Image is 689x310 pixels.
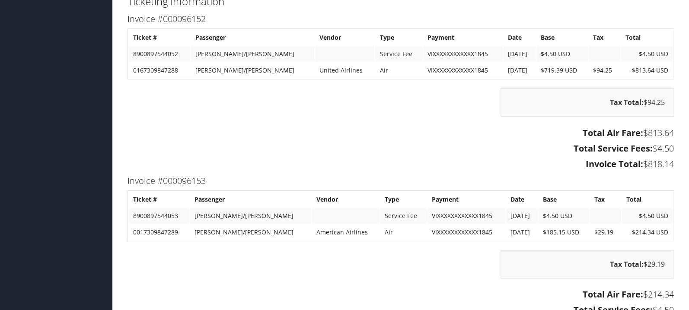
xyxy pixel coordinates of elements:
td: $4.50 USD [536,46,588,62]
strong: Total Air Fare: [583,288,643,300]
td: VIXXXXXXXXXXXX1845 [423,63,502,78]
th: Date [503,30,535,45]
td: American Airlines [312,225,380,240]
td: VIXXXXXXXXXXXX1845 [427,208,505,224]
td: [PERSON_NAME]/[PERSON_NAME] [191,63,314,78]
h3: $818.14 [128,158,674,170]
td: $719.39 USD [536,63,588,78]
td: $29.19 [590,225,621,240]
td: Service Fee [375,46,422,62]
th: Total [621,30,673,45]
td: $4.50 USD [539,208,589,224]
td: Air [380,225,427,240]
h3: Invoice #000096153 [128,175,674,187]
td: [PERSON_NAME]/[PERSON_NAME] [191,46,314,62]
th: Payment [423,30,502,45]
td: [PERSON_NAME]/[PERSON_NAME] [190,225,311,240]
td: $214.34 USD [622,225,673,240]
td: $94.25 [589,63,620,78]
h3: $4.50 [128,142,674,155]
strong: Tax Total: [610,98,644,107]
td: $813.64 USD [621,63,673,78]
td: 0017309847289 [129,225,189,240]
th: Passenger [191,30,314,45]
h3: $214.34 [128,288,674,301]
h3: $813.64 [128,127,674,139]
div: $29.19 [501,250,674,278]
td: 8900897544053 [129,208,189,224]
th: Ticket # [129,30,190,45]
div: $94.25 [501,88,674,117]
td: United Airlines [315,63,374,78]
th: Type [380,192,427,207]
td: VIXXXXXXXXXXXX1845 [427,225,505,240]
th: Base [536,30,588,45]
th: Payment [427,192,505,207]
td: [DATE] [506,208,538,224]
td: Service Fee [380,208,427,224]
th: Date [506,192,538,207]
td: $4.50 USD [622,208,673,224]
th: Type [375,30,422,45]
strong: Invoice Total: [586,158,643,170]
strong: Total Air Fare: [583,127,643,139]
strong: Total Service Fees: [574,142,653,154]
th: Total [622,192,673,207]
td: [DATE] [503,63,535,78]
td: [PERSON_NAME]/[PERSON_NAME] [190,208,311,224]
td: 8900897544052 [129,46,190,62]
td: [DATE] [506,225,538,240]
td: 0167309847288 [129,63,190,78]
th: Ticket # [129,192,189,207]
td: $4.50 USD [621,46,673,62]
th: Passenger [190,192,311,207]
td: [DATE] [503,46,535,62]
td: VIXXXXXXXXXXXX1845 [423,46,502,62]
th: Tax [589,30,620,45]
th: Base [539,192,589,207]
th: Vendor [312,192,380,207]
td: Air [375,63,422,78]
h3: Invoice #000096152 [128,13,674,25]
th: Tax [590,192,621,207]
th: Vendor [315,30,374,45]
td: $185.15 USD [539,225,589,240]
strong: Tax Total: [610,259,644,269]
